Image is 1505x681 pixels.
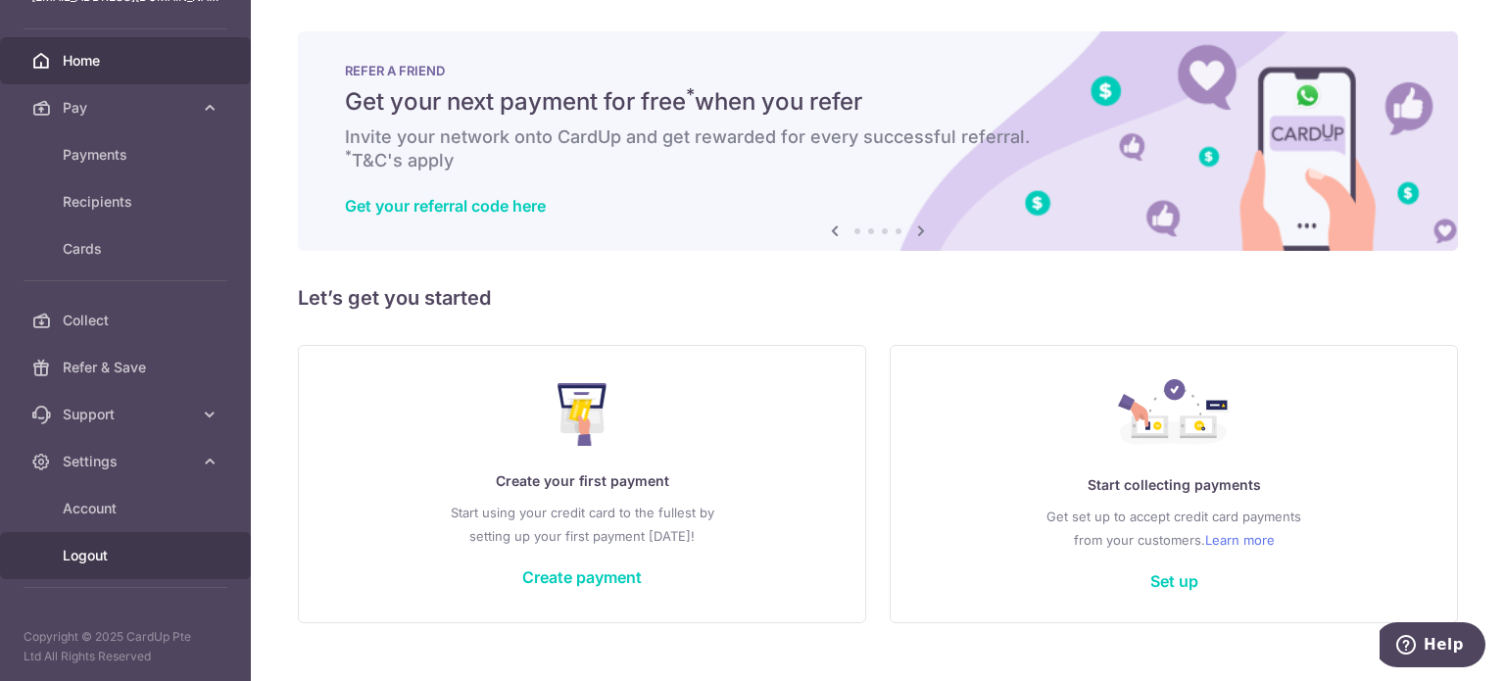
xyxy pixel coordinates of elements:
[522,567,642,587] a: Create payment
[63,546,192,565] span: Logout
[1118,379,1230,450] img: Collect Payment
[345,125,1411,172] h6: Invite your network onto CardUp and get rewarded for every successful referral. T&C's apply
[1380,622,1485,671] iframe: Opens a widget where you can find more information
[298,31,1458,251] img: RAF banner
[298,282,1458,314] h5: Let’s get you started
[345,86,1411,118] h5: Get your next payment for free when you refer
[930,505,1418,552] p: Get set up to accept credit card payments from your customers.
[63,145,192,165] span: Payments
[1205,528,1275,552] a: Learn more
[338,501,826,548] p: Start using your credit card to the fullest by setting up your first payment [DATE]!
[930,473,1418,497] p: Start collecting payments
[1150,571,1198,591] a: Set up
[338,469,826,493] p: Create your first payment
[558,383,607,446] img: Make Payment
[63,192,192,212] span: Recipients
[63,311,192,330] span: Collect
[63,452,192,471] span: Settings
[63,51,192,71] span: Home
[63,499,192,518] span: Account
[345,63,1411,78] p: REFER A FRIEND
[63,239,192,259] span: Cards
[63,358,192,377] span: Refer & Save
[63,98,192,118] span: Pay
[345,196,546,216] a: Get your referral code here
[63,405,192,424] span: Support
